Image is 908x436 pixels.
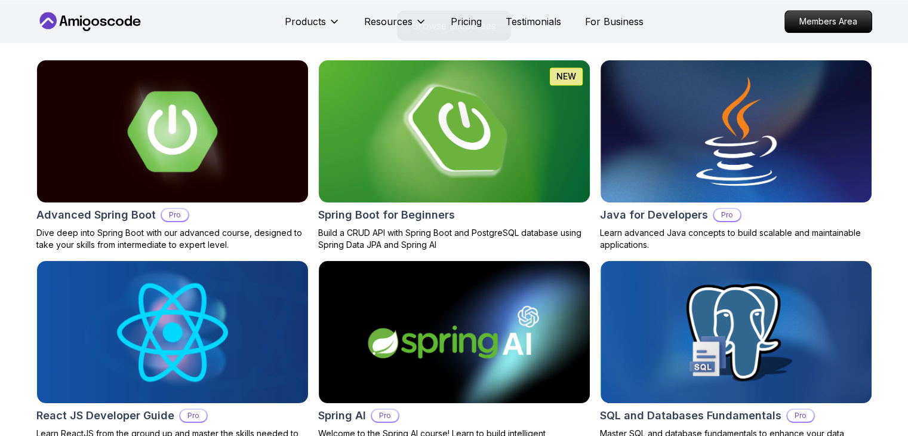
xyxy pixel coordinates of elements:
[285,14,340,38] button: Products
[787,410,814,422] p: Pro
[36,407,174,424] h2: React JS Developer Guide
[600,60,872,251] a: Java for Developers cardJava for DevelopersProLearn advanced Java concepts to build scalable and ...
[37,261,308,403] img: React JS Developer Guide card
[451,14,482,29] a: Pricing
[785,11,872,32] p: Members Area
[36,227,309,251] p: Dive deep into Spring Boot with our advanced course, designed to take your skills from intermedia...
[600,407,781,424] h2: SQL and Databases Fundamentals
[601,261,872,403] img: SQL and Databases Fundamentals card
[312,57,596,206] img: Spring Boot for Beginners card
[585,14,644,29] a: For Business
[318,227,590,251] p: Build a CRUD API with Spring Boot and PostgreSQL database using Spring Data JPA and Spring AI
[506,14,561,29] a: Testimonials
[318,60,590,251] a: Spring Boot for Beginners cardNEWSpring Boot for BeginnersBuild a CRUD API with Spring Boot and P...
[784,10,872,33] a: Members Area
[556,70,576,82] p: NEW
[364,14,413,29] p: Resources
[364,14,427,38] button: Resources
[36,60,309,251] a: Advanced Spring Boot cardAdvanced Spring BootProDive deep into Spring Boot with our advanced cour...
[318,207,455,223] h2: Spring Boot for Beginners
[162,209,188,221] p: Pro
[372,410,398,422] p: Pro
[36,207,156,223] h2: Advanced Spring Boot
[714,209,740,221] p: Pro
[180,410,207,422] p: Pro
[37,60,308,202] img: Advanced Spring Boot card
[318,407,366,424] h2: Spring AI
[600,227,872,251] p: Learn advanced Java concepts to build scalable and maintainable applications.
[285,14,326,29] p: Products
[319,261,590,403] img: Spring AI card
[600,207,708,223] h2: Java for Developers
[601,60,872,202] img: Java for Developers card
